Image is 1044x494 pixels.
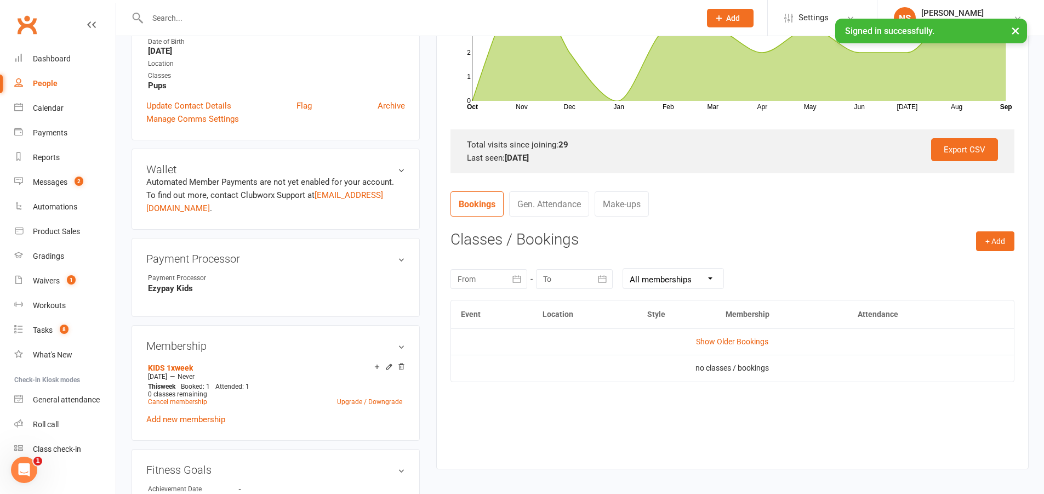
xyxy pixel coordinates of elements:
[1006,19,1025,42] button: ×
[146,340,405,352] h3: Membership
[33,79,58,88] div: People
[13,11,41,38] a: Clubworx
[33,326,53,334] div: Tasks
[848,300,973,328] th: Attendance
[146,414,225,424] a: Add new membership
[14,412,116,437] a: Roll call
[148,59,405,69] div: Location
[637,300,716,328] th: Style
[33,350,72,359] div: What's New
[181,383,210,390] span: Booked: 1
[33,153,60,162] div: Reports
[505,153,529,163] strong: [DATE]
[595,191,649,217] a: Make-ups
[33,178,67,186] div: Messages
[14,293,116,318] a: Workouts
[33,252,64,260] div: Gradings
[696,337,768,346] a: Show Older Bookings
[33,395,100,404] div: General attendance
[14,145,116,170] a: Reports
[238,485,301,493] strong: -
[707,9,754,27] button: Add
[451,355,1014,381] td: no classes / bookings
[148,46,405,56] strong: [DATE]
[33,457,42,465] span: 1
[14,47,116,71] a: Dashboard
[148,383,161,390] span: This
[14,318,116,343] a: Tasks 8
[14,388,116,412] a: General attendance kiosk mode
[33,128,67,137] div: Payments
[14,96,116,121] a: Calendar
[14,170,116,195] a: Messages 2
[845,26,934,36] span: Signed in successfully.
[148,390,207,398] span: 0 classes remaining
[33,276,60,285] div: Waivers
[450,191,504,217] a: Bookings
[215,383,249,390] span: Attended: 1
[378,99,405,112] a: Archive
[14,343,116,367] a: What's New
[450,231,1014,248] h3: Classes / Bookings
[931,138,998,161] a: Export CSV
[798,5,829,30] span: Settings
[33,104,64,112] div: Calendar
[145,383,178,390] div: week
[148,273,238,283] div: Payment Processor
[148,81,405,90] strong: Pups
[14,269,116,293] a: Waivers 1
[144,10,693,26] input: Search...
[467,151,998,164] div: Last seen:
[14,244,116,269] a: Gradings
[60,325,69,334] span: 8
[146,253,405,265] h3: Payment Processor
[148,71,405,81] div: Classes
[67,275,76,285] span: 1
[146,177,394,213] no-payment-system: Automated Member Payments are not yet enabled for your account. To find out more, contact Clubwor...
[296,99,312,112] a: Flag
[14,195,116,219] a: Automations
[509,191,589,217] a: Gen. Attendance
[726,14,740,22] span: Add
[451,300,533,328] th: Event
[33,420,59,429] div: Roll call
[146,464,405,476] h3: Fitness Goals
[921,18,1013,28] div: Bulldog Thai Boxing School
[33,54,71,63] div: Dashboard
[14,437,116,462] a: Class kiosk mode
[11,457,37,483] iframe: Intercom live chat
[14,121,116,145] a: Payments
[145,372,405,381] div: —
[148,373,167,381] span: [DATE]
[14,219,116,244] a: Product Sales
[75,177,83,186] span: 2
[894,7,916,29] div: NS
[148,283,405,293] strong: Ezypay Kids
[33,445,81,453] div: Class check-in
[146,190,383,213] a: [EMAIL_ADDRESS][DOMAIN_NAME]
[976,231,1014,251] button: + Add
[146,112,239,126] a: Manage Comms Settings
[148,364,193,372] a: KIDS 1xweek
[33,202,77,211] div: Automations
[467,138,998,151] div: Total visits since joining:
[148,398,207,406] a: Cancel membership
[716,300,848,328] th: Membership
[33,301,66,310] div: Workouts
[337,398,402,406] a: Upgrade / Downgrade
[146,163,405,175] h3: Wallet
[178,373,195,381] span: Never
[921,8,1013,18] div: [PERSON_NAME]
[146,99,231,112] a: Update Contact Details
[558,140,568,150] strong: 29
[533,300,637,328] th: Location
[33,227,80,236] div: Product Sales
[14,71,116,96] a: People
